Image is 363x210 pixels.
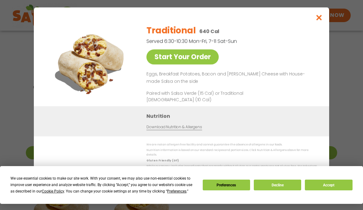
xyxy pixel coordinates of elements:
[146,90,260,103] p: Paired with Salsa Verde (15 Cal) or Traditional [DEMOGRAPHIC_DATA] (10 Cal)
[146,24,196,37] h2: Traditional
[42,189,64,193] span: Cookie Policy
[199,28,219,35] p: 640 Cal
[48,20,134,106] img: Featured product photo for Traditional
[146,159,178,162] strong: Gluten Friendly (GF)
[146,71,314,85] p: Eggs, Breakfast Potatoes, Bacon and [PERSON_NAME] Cheese with House-made Salsa on the side
[146,164,317,173] p: While our menu includes ingredients that are made without gluten, our restaurants are not gluten ...
[305,180,352,190] button: Accept
[309,7,329,28] button: Close modal
[146,142,317,147] p: We are not an allergen free facility and cannot guarantee the absence of allergens in our foods.
[254,180,301,190] button: Decline
[203,180,250,190] button: Preferences
[146,148,317,157] p: Nutrition information is based on our standard recipes and portion sizes. Click Nutrition & Aller...
[146,37,285,45] p: Served 6:30-10:30 Mon-Fri, 7-11 Sat-Sun
[146,49,219,64] a: Start Your Order
[146,124,202,130] a: Download Nutrition & Allergens
[10,175,195,195] div: We use essential cookies to make our site work. With your consent, we may also use non-essential ...
[146,112,320,120] h3: Nutrition
[167,189,186,193] span: Preferences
